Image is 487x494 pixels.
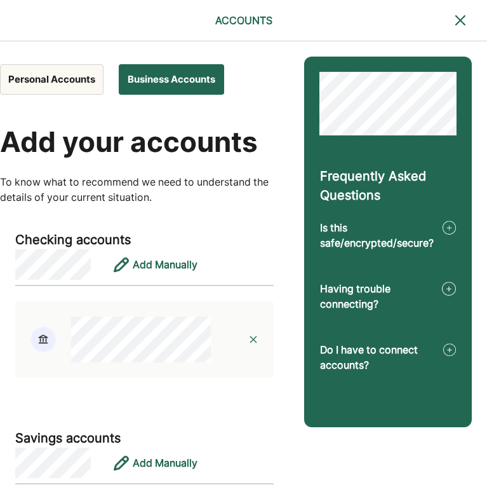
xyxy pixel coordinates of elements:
div: Frequently Asked Questions [320,167,456,205]
div: Add Manually [133,455,197,470]
div: Checking accounts [15,230,131,249]
div: ACCOUNTS [159,13,328,28]
div: Having trouble connecting? [320,281,442,312]
button: Business Accounts [119,64,224,95]
div: Do I have to connect accounts? [320,342,443,373]
div: Is this safe/encrypted/secure? [320,220,443,250]
div: Savings accounts [15,429,121,448]
div: Add Manually [133,257,197,272]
